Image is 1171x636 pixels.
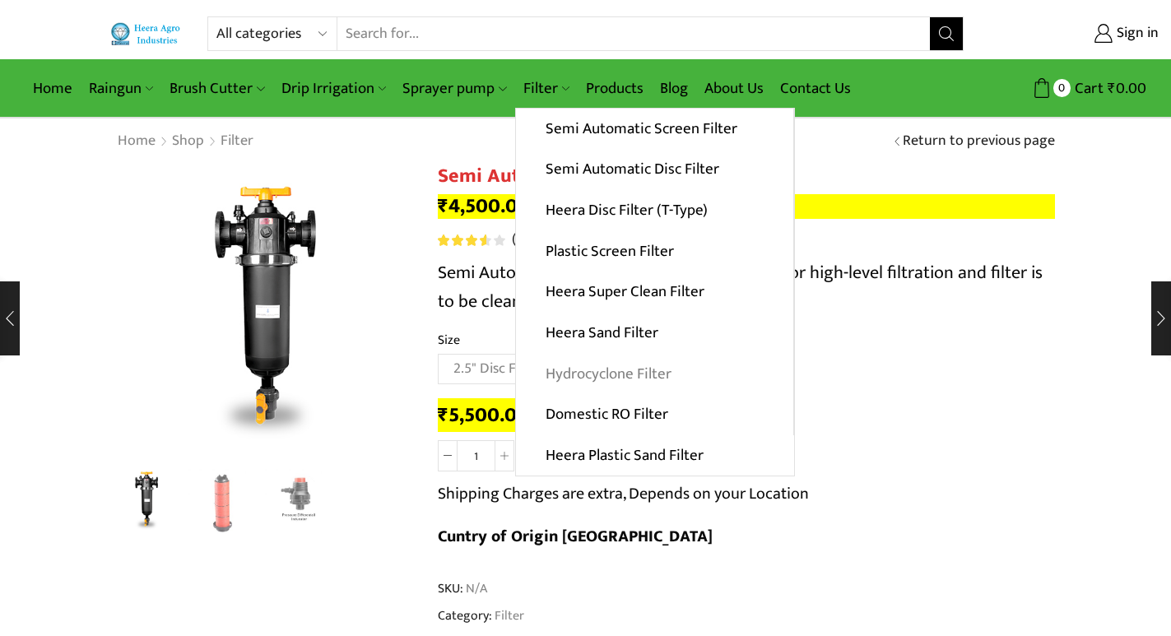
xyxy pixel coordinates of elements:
a: Contact Us [772,69,859,108]
a: Brush Cutter [161,69,272,108]
span: 0 [1053,79,1071,96]
span: N/A [463,579,487,598]
span: Cart [1071,77,1104,100]
span: Rated out of 5 based on customer ratings [438,234,486,246]
a: About Us [696,69,772,108]
li: 3 / 3 [265,469,333,535]
span: Category: [438,606,524,625]
a: Blog [652,69,696,108]
a: Filter [492,605,524,626]
button: Search button [930,17,963,50]
h1: Semi Automatic Disc Filter [438,165,1055,188]
span: Sign in [1113,23,1159,44]
a: Heera Super Clean Filter [516,272,793,313]
a: Drip Irrigation [273,69,394,108]
p: Shipping Charges are extra, Depends on your Location [438,480,809,507]
input: Product quantity [458,440,495,471]
a: Sign in [988,19,1159,49]
label: Size [438,331,460,350]
li: 1 / 3 [113,469,181,535]
a: Sprayer pump [394,69,514,108]
a: Return to previous page [903,131,1055,152]
input: Search for... [337,17,929,50]
li: 2 / 3 [188,469,257,535]
div: 1 / 3 [117,165,413,461]
bdi: 5,500.00 [438,398,529,432]
span: ₹ [438,398,448,432]
a: 0 Cart ₹0.00 [980,73,1146,104]
a: Products [578,69,652,108]
a: Semi Automatic Disc Filter [516,149,793,190]
a: Plastic Screen Filter [516,230,793,272]
a: Raingun [81,69,161,108]
img: Semi Automatic Disc Filter [113,467,181,535]
span: Semi Automatic Disc Filter specially designed for high-level filtration and filter is to be clean... [438,258,1043,317]
a: Domestic RO Filter [516,394,793,435]
span: ₹ [438,189,448,223]
bdi: 0.00 [1108,76,1146,101]
a: Hydrocyclone Filter [516,353,793,394]
span: ₹ [1108,76,1116,101]
a: Preesure-inducater [265,469,333,537]
a: Heera Sand Filter [516,313,793,354]
a: Filter [515,69,578,108]
a: Filter [220,131,254,152]
a: Semi Automatic Screen Filter [516,109,793,150]
a: (3customer reviews) [512,230,638,251]
nav: Breadcrumb [117,131,254,152]
span: SKU: [438,579,1055,598]
b: Cuntry of Origin [GEOGRAPHIC_DATA] [438,522,713,550]
div: Rated 3.67 out of 5 [438,234,504,246]
p: – [438,194,1055,219]
a: Heera Disc Filter (T-Type) [516,190,793,231]
a: Shop [171,131,205,152]
bdi: 4,500.00 [438,189,530,223]
a: Heera Plastic Sand Filter [516,435,794,476]
a: Home [117,131,156,152]
a: Disc-Filter [188,469,257,537]
span: 3 [438,234,508,246]
a: Home [25,69,81,108]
